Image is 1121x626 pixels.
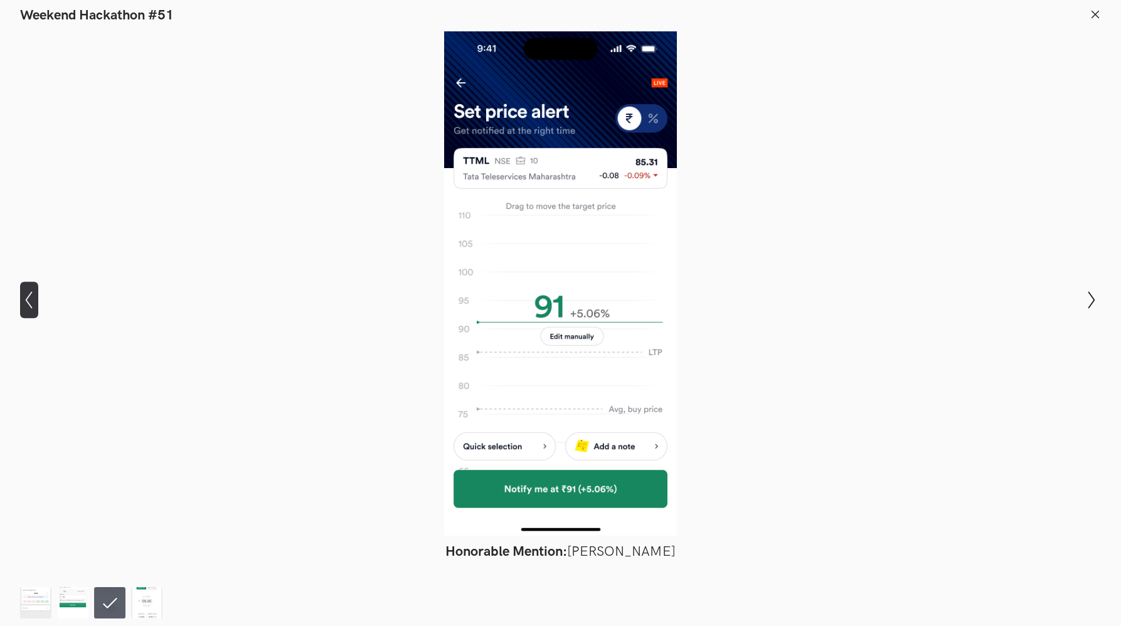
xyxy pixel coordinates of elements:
img: Dhan.png [20,587,51,618]
h1: Weekend Hackathon #51 [20,8,174,24]
img: Dhan_Hackathon.png [57,587,88,618]
strong: Honorable Mention: [445,543,567,560]
img: Anirban_Barthakur_DhanHack.png [131,587,162,618]
figcaption: [PERSON_NAME] [184,543,937,560]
